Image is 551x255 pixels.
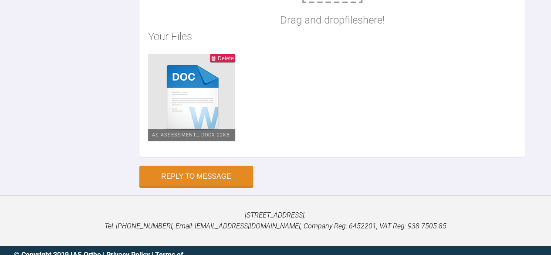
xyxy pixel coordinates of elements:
[218,55,234,61] span: Delete
[148,28,516,45] h2: Your Files
[150,132,230,138] span: IAS ASSESSMENT….docx - 22KB
[14,210,537,232] p: [STREET_ADDRESS]. Tel: [PHONE_NUMBER], Email: [EMAIL_ADDRESS][DOMAIN_NAME], Company Reg: 6452201,...
[148,54,235,141] img: doc.1dc823a7.png
[280,12,385,28] p: Drag and drop files here!
[139,166,253,187] button: Reply to Message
